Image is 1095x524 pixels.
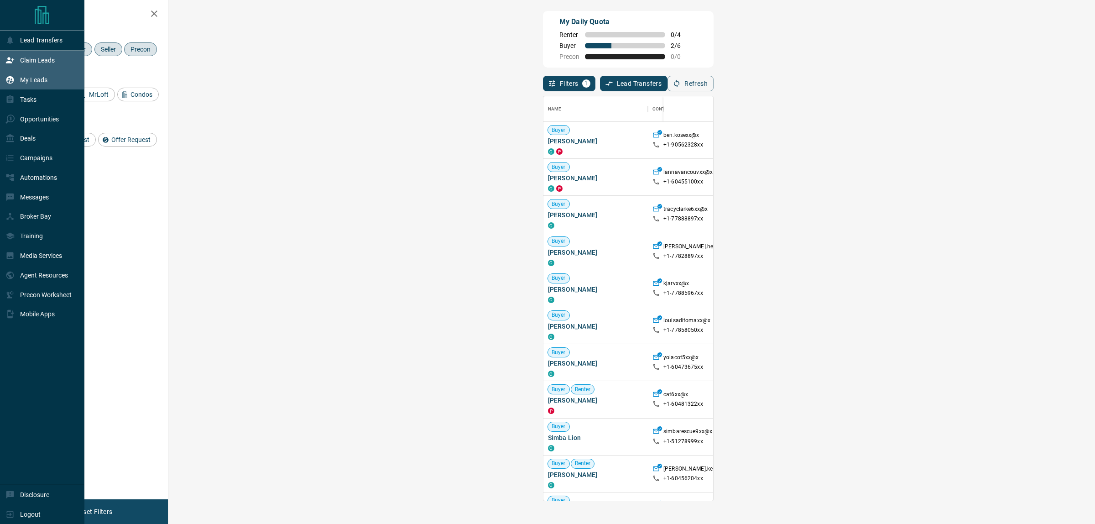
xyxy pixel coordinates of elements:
p: simbarescue9xx@x [663,428,712,437]
div: condos.ca [548,260,554,266]
span: Buyer [559,42,579,49]
span: Renter [571,460,594,467]
span: [PERSON_NAME] [548,359,643,368]
button: Filters1 [543,76,595,91]
span: Buyer [548,200,569,208]
div: Condos [117,88,159,101]
p: cat6xx@x [663,391,688,400]
span: Renter [559,31,579,38]
p: [PERSON_NAME].kelxx@x [663,465,728,475]
p: louisaditomaxx@x [663,317,710,326]
p: +1- 77828897xx [663,252,703,260]
span: Precon [127,46,154,53]
span: 0 / 0 [671,53,691,60]
span: 0 / 4 [671,31,691,38]
span: [PERSON_NAME] [548,322,643,331]
p: +1- 60473675xx [663,363,703,371]
span: Seller [98,46,119,53]
span: [PERSON_NAME] [548,396,643,405]
span: [PERSON_NAME] [548,248,643,257]
div: condos.ca [548,148,554,155]
span: Buyer [548,311,569,319]
span: Buyer [548,423,569,430]
span: [PERSON_NAME] [548,136,643,146]
p: +1- 90562328xx [663,141,703,149]
span: Buyer [548,163,569,171]
div: condos.ca [548,334,554,340]
button: Reset Filters [69,504,118,519]
div: property.ca [556,148,563,155]
span: Buyer [548,497,569,504]
div: property.ca [548,408,554,414]
span: Offer Request [108,136,154,143]
button: Lead Transfers [600,76,668,91]
span: [PERSON_NAME] [548,285,643,294]
span: 2 / 6 [671,42,691,49]
p: yolacot5xx@x [663,354,699,363]
span: [PERSON_NAME] [548,210,643,220]
div: property.ca [556,185,563,192]
div: condos.ca [548,185,554,192]
span: Buyer [548,349,569,356]
span: 1 [583,80,589,87]
span: [PERSON_NAME] [548,470,643,479]
span: [PERSON_NAME] [548,173,643,183]
div: MrLoft [76,88,115,101]
span: Condos [127,91,156,98]
span: Buyer [548,386,569,393]
p: [PERSON_NAME].hennesxx@x [663,243,739,252]
div: Precon [124,42,157,56]
div: condos.ca [548,297,554,303]
p: My Daily Quota [559,16,691,27]
span: MrLoft [86,91,112,98]
p: lannavancouvxx@x [663,168,713,178]
p: +1- 77858050xx [663,326,703,334]
span: Buyer [548,237,569,245]
div: Offer Request [98,133,157,147]
div: condos.ca [548,371,554,377]
div: Name [548,96,562,122]
p: +1- 51278999xx [663,438,703,445]
div: condos.ca [548,445,554,451]
p: +1- 60481322xx [663,400,703,408]
button: Refresh [667,76,714,91]
span: Buyer [548,460,569,467]
div: condos.ca [548,222,554,229]
div: Seller [94,42,122,56]
div: condos.ca [548,482,554,488]
span: Precon [559,53,579,60]
span: Renter [571,386,594,393]
p: ben.kosexx@x [663,131,699,141]
span: Buyer [548,274,569,282]
div: Name [543,96,648,122]
p: kjarvxx@x [663,280,689,289]
span: Buyer [548,126,569,134]
p: +1- 60456204xx [663,475,703,482]
span: Simba Lion [548,433,643,442]
h2: Filters [29,9,159,20]
p: +1- 77885967xx [663,289,703,297]
p: +1- 60455100xx [663,178,703,186]
p: tracyclarke6xx@x [663,205,708,215]
p: +1- 77888897xx [663,215,703,223]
